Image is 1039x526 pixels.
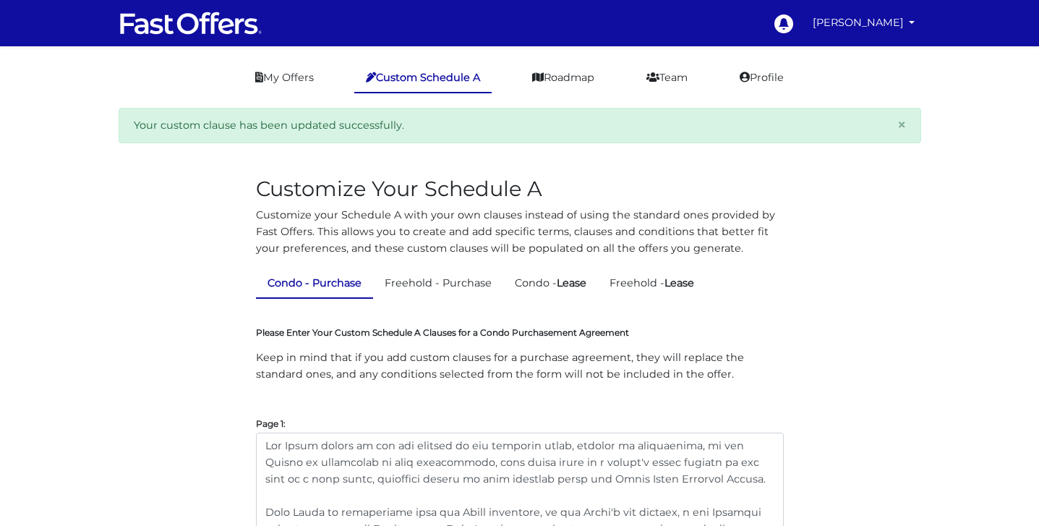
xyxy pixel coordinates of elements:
a: [PERSON_NAME] [807,9,921,37]
div: Your custom clause has been updated successfully. [119,108,921,143]
a: Custom Schedule A [354,64,492,93]
a: Freehold - Purchase [373,269,503,297]
p: Customize your Schedule A with your own clauses instead of using the standard ones provided by Fa... [256,207,784,257]
label: Page 1: [256,422,286,425]
strong: Lease [664,276,694,289]
a: My Offers [244,64,325,92]
button: Close [883,109,920,142]
a: Condo - Purchase [256,269,373,299]
strong: Lease [557,276,586,289]
a: Roadmap [521,64,606,92]
iframe: Customerly Messenger Launcher [984,470,1027,513]
a: Team [635,64,699,92]
h2: Customize Your Schedule A [256,177,784,202]
a: Freehold -Lease [598,269,706,297]
p: Keep in mind that if you add custom clauses for a purchase agreement, they will replace the stand... [256,349,784,383]
a: Condo -Lease [503,269,598,297]
label: Please Enter Your Custom Schedule A Clauses for a Condo Purchasement Agreement [256,327,629,339]
span: × [897,115,906,134]
a: Profile [728,64,795,92]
